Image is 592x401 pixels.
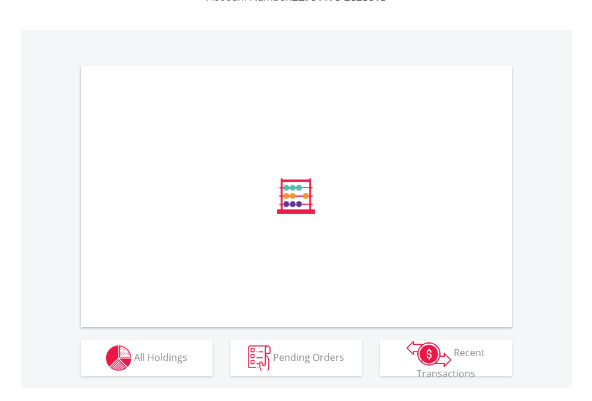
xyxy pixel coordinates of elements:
button: All Holdings [81,340,212,376]
button: Pending Orders [230,340,362,376]
span: All Holdings [134,350,187,363]
img: transactions-zar-wht.png [406,341,451,367]
img: holdings-wht.png [106,345,132,371]
span: Pending Orders [273,350,344,363]
img: pending_instructions-wht.png [248,345,271,371]
button: Recent Transactions [380,340,512,376]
